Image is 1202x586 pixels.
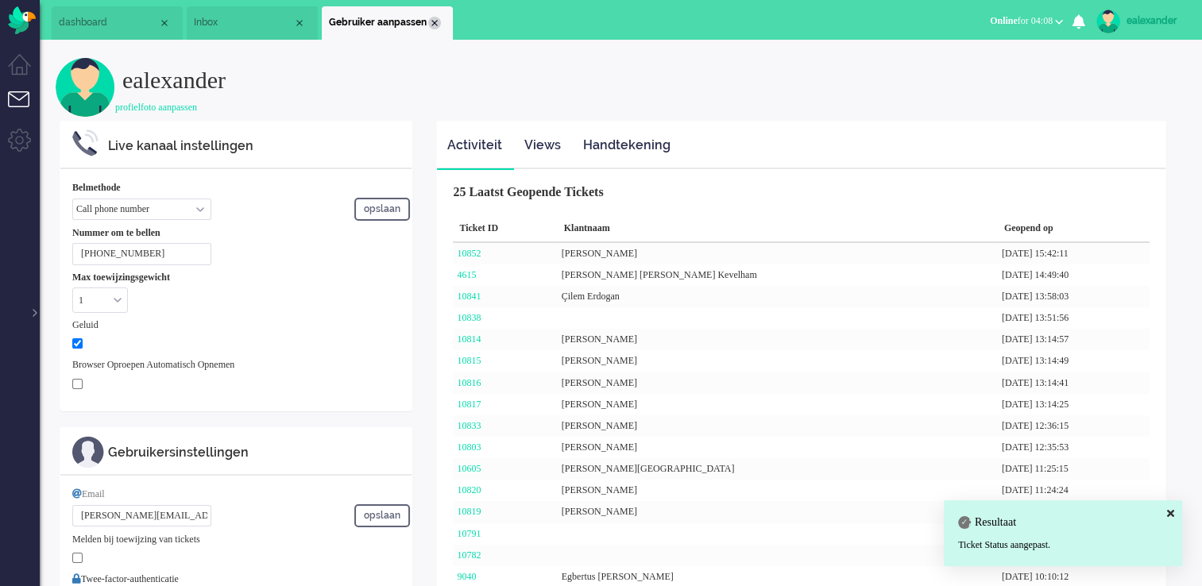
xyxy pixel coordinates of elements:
[72,227,160,238] b: Nummer om te bellen
[457,571,476,582] a: 9040
[457,269,476,280] a: 4615
[998,286,1150,307] div: [DATE] 13:58:03
[8,10,36,22] a: Omnidesk
[115,102,197,113] a: profielfoto aanpassen
[72,488,400,501] div: Email
[453,185,603,199] b: 25 Laatst Geopende Tickets
[573,126,681,165] a: Handtekening
[958,538,1168,552] div: Ticket Status aangepast.
[293,17,306,29] div: Close tab
[558,415,998,437] div: [PERSON_NAME]
[56,57,115,117] img: user.svg
[457,291,481,302] a: 10841
[72,358,400,372] div: Browser Oproepen Automatisch Opnemen
[8,54,44,90] li: Dashboard menu
[457,528,481,539] a: 10791
[8,129,44,164] li: Admin menu
[437,126,512,165] a: Activiteit
[72,573,400,586] div: Twee-factor-authenticatie
[998,480,1150,501] div: [DATE] 11:24:24
[998,415,1150,437] div: [DATE] 12:36:15
[354,504,410,527] button: opslaan
[453,215,557,243] div: Ticket ID
[158,17,171,29] div: Close tab
[558,458,998,480] div: [PERSON_NAME][GEOGRAPHIC_DATA]
[322,6,453,40] li: user30
[558,286,998,307] div: Çilem Erdogan
[72,182,121,193] b: Belmethode
[998,437,1150,458] div: [DATE] 12:35:53
[958,516,1168,528] h4: Resultaat
[457,377,481,388] a: 10816
[72,436,104,468] img: ic_m_profile.svg
[457,463,481,474] a: 10605
[52,6,183,40] li: Dashboard
[457,248,481,259] a: 10852
[108,137,400,156] div: Live kanaal instellingen
[980,5,1073,40] li: Onlinefor 04:08
[998,350,1150,372] div: [DATE] 13:14:49
[998,394,1150,415] div: [DATE] 13:14:25
[990,15,1053,26] span: for 04:08
[514,126,571,165] a: Views
[457,484,481,495] a: 10820
[558,437,998,458] div: [PERSON_NAME]
[59,16,158,29] span: dashboard
[8,6,36,34] img: flow_omnibird.svg
[558,372,998,394] div: [PERSON_NAME]
[108,444,400,462] div: Gebruikersinstellingen
[558,350,998,372] div: [PERSON_NAME]
[457,441,481,453] a: 10803
[998,243,1150,264] div: [DATE] 15:42:11
[72,129,99,156] img: ic_m_phone_settings.svg
[457,420,481,431] a: 10833
[457,333,481,345] a: 10814
[354,198,410,221] button: opslaan
[998,215,1150,243] div: Geopend op
[990,15,1018,26] span: Online
[194,16,293,29] span: Inbox
[1093,10,1186,33] a: ealexander
[998,264,1150,286] div: [DATE] 14:49:40
[72,533,400,546] div: Melden bij toewijzing van tickets
[72,318,400,332] div: Geluid
[558,329,998,350] div: [PERSON_NAME]
[558,215,998,243] div: Klantnaam
[558,394,998,415] div: [PERSON_NAME]
[457,399,481,410] a: 10817
[72,243,211,264] input: +316123456890
[122,67,226,93] span: ealexander
[558,264,998,286] div: [PERSON_NAME] [PERSON_NAME] Kevelham
[8,91,44,127] li: Tickets menu
[980,10,1073,33] button: Onlinefor 04:08
[998,458,1150,480] div: [DATE] 11:25:15
[1127,13,1186,29] div: ealexander
[998,329,1150,350] div: [DATE] 13:14:57
[558,501,998,522] div: [PERSON_NAME]
[187,6,318,40] li: View
[457,549,481,561] a: 10782
[998,307,1150,329] div: [DATE] 13:51:56
[329,16,428,29] span: Gebruiker aanpassen
[998,372,1150,394] div: [DATE] 13:14:41
[558,480,998,501] div: [PERSON_NAME]
[1096,10,1120,33] img: avatar
[457,312,481,323] a: 10838
[558,243,998,264] div: [PERSON_NAME]
[457,355,481,366] a: 10815
[72,272,170,283] b: Max toewijzingsgewicht
[428,17,441,29] div: Close tab
[457,506,481,517] a: 10819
